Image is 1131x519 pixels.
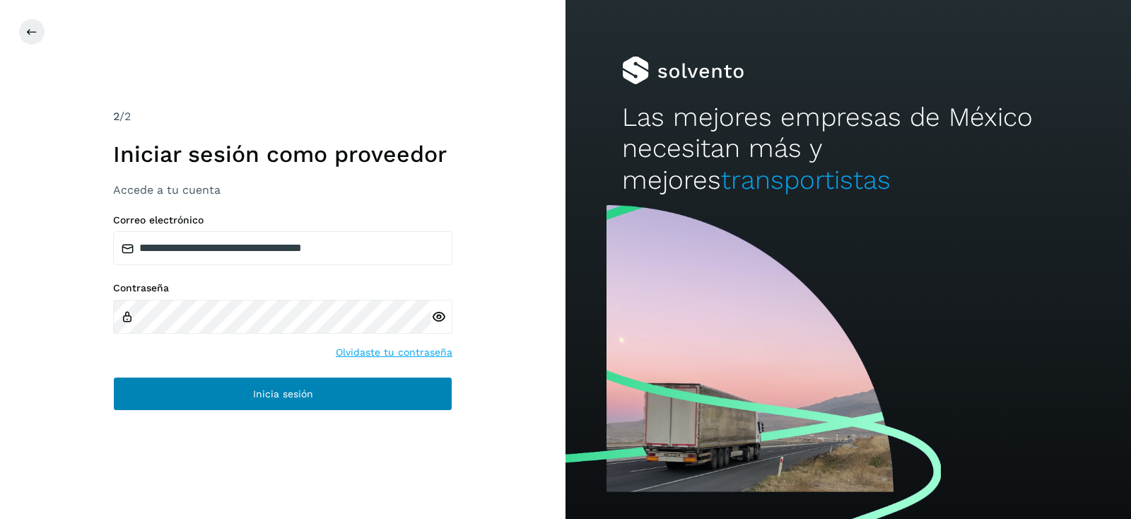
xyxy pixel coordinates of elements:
a: Olvidaste tu contraseña [336,345,452,360]
button: Inicia sesión [113,377,452,411]
label: Correo electrónico [113,214,452,226]
span: transportistas [721,165,891,195]
h2: Las mejores empresas de México necesitan más y mejores [622,102,1074,196]
h1: Iniciar sesión como proveedor [113,141,452,168]
h3: Accede a tu cuenta [113,183,452,197]
span: Inicia sesión [253,389,313,399]
label: Contraseña [113,282,452,294]
div: /2 [113,108,452,125]
span: 2 [113,110,119,123]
